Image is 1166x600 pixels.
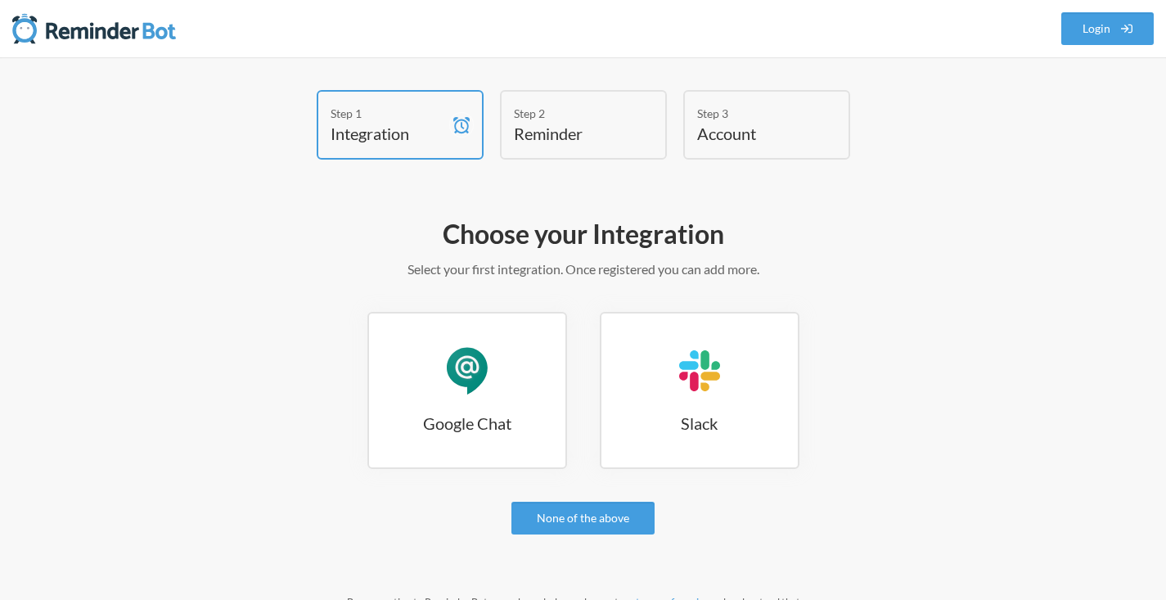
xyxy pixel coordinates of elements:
h3: Slack [601,412,798,435]
img: Reminder Bot [12,12,176,45]
div: Step 3 [697,105,812,122]
h4: Account [697,122,812,145]
a: Login [1061,12,1155,45]
h3: Google Chat [369,412,565,435]
h2: Choose your Integration [109,217,1058,251]
p: Select your first integration. Once registered you can add more. [109,259,1058,279]
div: Step 2 [514,105,628,122]
h4: Integration [331,122,445,145]
a: None of the above [511,502,655,535]
div: Step 1 [331,105,445,122]
h4: Reminder [514,122,628,145]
